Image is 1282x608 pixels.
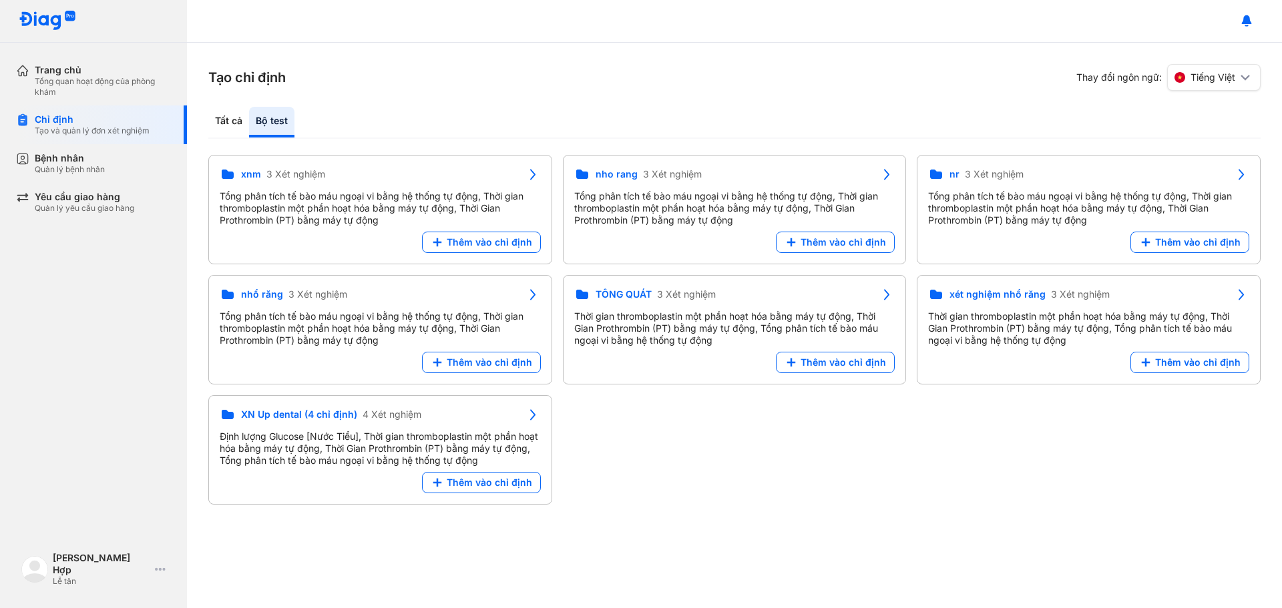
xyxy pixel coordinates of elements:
[220,190,541,226] div: Tổng phân tích tế bào máu ngoại vi bằng hệ thống tự động, Thời gian thromboplastin một phần hoạt ...
[596,168,638,180] span: nho rang
[266,168,325,180] span: 3 Xét nghiệm
[35,203,134,214] div: Quản lý yêu cầu giao hàng
[208,107,249,137] div: Tất cả
[53,552,150,576] div: [PERSON_NAME] Hợp
[447,356,532,368] span: Thêm vào chỉ định
[35,152,105,164] div: Bệnh nhân
[776,232,895,253] button: Thêm vào chỉ định
[1130,352,1249,373] button: Thêm vào chỉ định
[801,356,886,368] span: Thêm vào chỉ định
[574,310,895,346] div: Thời gian thromboplastin một phần hoạt hóa bằng máy tự động, Thời Gian Prothrombin (PT) bằng máy ...
[447,236,532,248] span: Thêm vào chỉ định
[35,76,171,97] div: Tổng quan hoạt động của phòng khám
[241,168,261,180] span: xnm
[241,408,357,420] span: XN Up dental (4 chỉ định)
[1155,236,1241,248] span: Thêm vào chỉ định
[35,113,150,125] div: Chỉ định
[949,168,959,180] span: nr
[776,352,895,373] button: Thêm vào chỉ định
[928,310,1249,346] div: Thời gian thromboplastin một phần hoạt hóa bằng máy tự động, Thời Gian Prothrombin (PT) bằng máy ...
[1130,232,1249,253] button: Thêm vào chỉ định
[596,288,652,300] span: TỔNG QUÁT
[643,168,702,180] span: 3 Xét nghiệm
[422,472,541,493] button: Thêm vào chỉ định
[422,352,541,373] button: Thêm vào chỉ định
[19,11,76,31] img: logo
[21,556,48,583] img: logo
[801,236,886,248] span: Thêm vào chỉ định
[249,107,294,137] div: Bộ test
[53,576,150,587] div: Lễ tân
[35,125,150,136] div: Tạo và quản lý đơn xét nghiệm
[220,430,541,467] div: Định lượng Glucose [Nước Tiểu], Thời gian thromboplastin một phần hoạt hóa bằng máy tự động, Thời...
[447,477,532,489] span: Thêm vào chỉ định
[928,190,1249,226] div: Tổng phân tích tế bào máu ngoại vi bằng hệ thống tự động, Thời gian thromboplastin một phần hoạt ...
[965,168,1024,180] span: 3 Xét nghiệm
[35,191,134,203] div: Yêu cầu giao hàng
[1155,356,1241,368] span: Thêm vào chỉ định
[363,408,421,420] span: 4 Xét nghiệm
[1076,64,1261,91] div: Thay đổi ngôn ngữ:
[1051,288,1110,300] span: 3 Xét nghiệm
[422,232,541,253] button: Thêm vào chỉ định
[241,288,283,300] span: nhổ răng
[657,288,716,300] span: 3 Xét nghiệm
[949,288,1046,300] span: xét nghiệm nhổ răng
[574,190,895,226] div: Tổng phân tích tế bào máu ngoại vi bằng hệ thống tự động, Thời gian thromboplastin một phần hoạt ...
[35,164,105,175] div: Quản lý bệnh nhân
[288,288,347,300] span: 3 Xét nghiệm
[208,68,286,87] h3: Tạo chỉ định
[35,64,171,76] div: Trang chủ
[220,310,541,346] div: Tổng phân tích tế bào máu ngoại vi bằng hệ thống tự động, Thời gian thromboplastin một phần hoạt ...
